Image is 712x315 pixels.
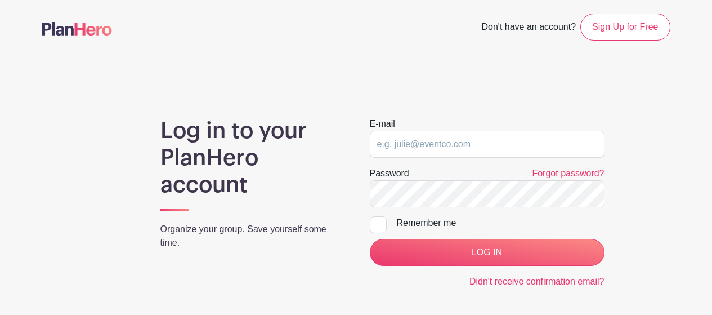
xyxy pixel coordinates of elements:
p: Organize your group. Save yourself some time. [160,223,343,250]
a: Sign Up for Free [580,14,670,41]
img: logo-507f7623f17ff9eddc593b1ce0a138ce2505c220e1c5a4e2b4648c50719b7d32.svg [42,22,112,36]
span: Don't have an account? [481,16,576,41]
label: Password [370,167,409,180]
div: Remember me [397,216,604,230]
label: E-mail [370,117,395,131]
input: e.g. julie@eventco.com [370,131,604,158]
input: LOG IN [370,239,604,266]
a: Forgot password? [532,168,604,178]
a: Didn't receive confirmation email? [469,277,604,286]
h1: Log in to your PlanHero account [160,117,343,198]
